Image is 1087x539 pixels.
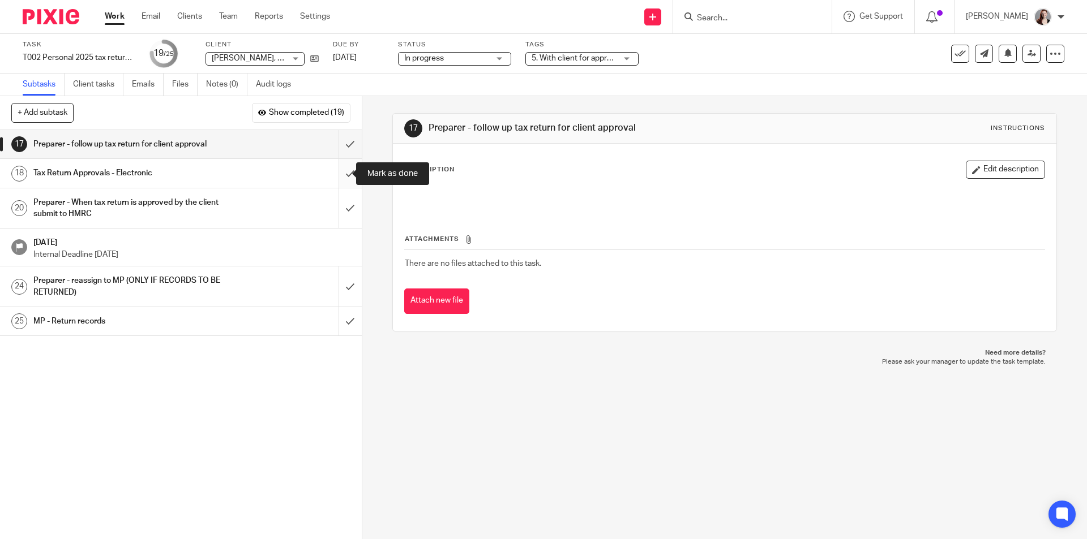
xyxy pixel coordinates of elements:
a: Files [172,74,198,96]
p: Please ask your manager to update the task template. [404,357,1045,366]
span: There are no files attached to this task. [405,260,541,268]
h1: Preparer - reassign to MP (ONLY IF RECORDS TO BE RETURNED) [33,272,229,301]
img: High%20Res%20Andrew%20Price%20Accountants%20_Poppy%20Jakes%20Photography-3%20-%20Copy.jpg [1034,8,1052,26]
img: Pixie [23,9,79,24]
h1: Preparer - follow up tax return for client approval [33,136,229,153]
span: Show completed (19) [269,109,344,118]
span: In progress [404,54,444,62]
div: T002 Personal 2025 tax return (non recurring) [23,52,136,63]
div: 17 [11,136,27,152]
label: Tags [525,40,639,49]
a: Team [219,11,238,22]
span: Attachments [405,236,459,242]
a: Subtasks [23,74,65,96]
a: Emails [132,74,164,96]
a: Settings [300,11,330,22]
h1: Tax Return Approvals - Electronic [33,165,229,182]
a: Email [142,11,160,22]
p: Need more details? [404,348,1045,357]
a: Reports [255,11,283,22]
div: 17 [404,119,422,137]
label: Task [23,40,136,49]
h1: Preparer - follow up tax return for client approval [429,122,749,134]
button: Edit description [966,161,1045,179]
div: Instructions [991,124,1045,133]
label: Status [398,40,511,49]
a: Clients [177,11,202,22]
div: 24 [11,279,27,295]
small: /25 [164,51,174,57]
label: Due by [333,40,384,49]
span: [PERSON_NAME], [PERSON_NAME] [212,54,340,62]
a: Work [105,11,125,22]
input: Search [696,14,798,24]
button: Show completed (19) [252,103,350,122]
span: Get Support [859,12,903,20]
h1: MP - Return records [33,313,229,330]
span: 5. With client for approval [532,54,621,62]
a: Notes (0) [206,74,247,96]
p: [PERSON_NAME] [966,11,1028,22]
a: Client tasks [73,74,123,96]
div: 18 [11,166,27,182]
h1: [DATE] [33,234,350,248]
p: Internal Deadline [DATE] [33,249,350,260]
span: [DATE] [333,54,357,62]
p: Description [404,165,455,174]
div: 20 [11,200,27,216]
button: Attach new file [404,288,469,314]
div: 25 [11,313,27,329]
a: Audit logs [256,74,299,96]
div: 19 [153,47,174,60]
h1: Preparer - When tax return is approved by the client submit to HMRC [33,194,229,223]
button: + Add subtask [11,103,74,122]
label: Client [206,40,319,49]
